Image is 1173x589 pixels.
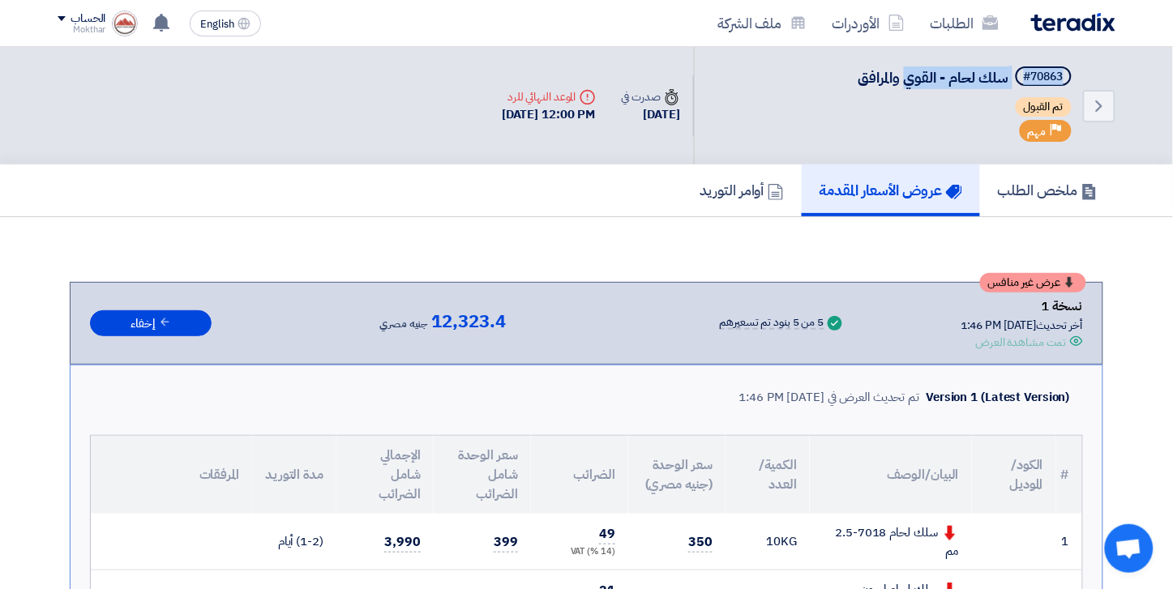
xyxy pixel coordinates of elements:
[599,524,615,544] span: 49
[112,11,138,36] img: logo_1715669661184.jpg
[200,19,234,30] span: English
[700,181,784,199] h5: أوامر التوريد
[71,12,105,26] div: الحساب
[726,514,810,570] td: KG
[726,436,810,514] th: الكمية/العدد
[720,317,824,330] div: 5 من 5 بنود تم تسعيرهم
[976,334,1067,351] div: تمت مشاهدة العرض
[502,105,596,124] div: [DATE] 12:00 PM
[1024,71,1064,83] div: #70863
[622,88,680,105] div: صدرت في
[988,277,1061,288] span: عرض غير منافس
[432,312,506,331] span: 12,323.4
[858,66,1075,89] h5: سلك لحام - القوي والمرافق
[58,25,105,34] div: Mokthar
[820,181,962,199] h5: عروض الأسعار المقدمة
[858,66,1009,88] span: سلك لحام - القوي والمرافق
[810,436,972,514] th: البيان/الوصف
[190,11,261,36] button: English
[628,436,726,514] th: سعر الوحدة (جنيه مصري)
[434,436,531,514] th: سعر الوحدة شامل الضرائب
[1028,124,1047,139] span: مهم
[766,532,781,550] span: 10
[739,388,920,407] div: تم تحديث العرض في [DATE] 1:46 PM
[820,4,918,42] a: الأوردرات
[1056,514,1082,570] td: 1
[252,514,336,570] td: (1-2) أيام
[91,436,252,514] th: المرفقات
[622,105,680,124] div: [DATE]
[1105,524,1154,573] a: Open chat
[531,436,628,514] th: الضرائب
[961,296,1083,317] div: نسخة 1
[961,317,1083,334] div: أخر تحديث [DATE] 1:46 PM
[998,181,1098,199] h5: ملخص الطلب
[704,4,820,42] a: ملف الشركة
[384,532,421,553] span: 3,990
[682,164,802,216] a: أوامر التوريد
[1016,97,1072,117] span: تم القبول
[379,314,428,334] span: جنيه مصري
[1056,436,1082,514] th: #
[1031,13,1115,32] img: Teradix logo
[544,545,615,559] div: (14 %) VAT
[802,164,980,216] a: عروض الأسعار المقدمة
[927,388,1070,407] div: Version 1 (Latest Version)
[336,436,434,514] th: الإجمالي شامل الضرائب
[252,436,336,514] th: مدة التوريد
[823,523,959,560] div: سلك لحام 7018-2.5 مم
[688,532,713,553] span: 350
[980,164,1115,216] a: ملخص الطلب
[502,88,596,105] div: الموعد النهائي للرد
[494,532,518,553] span: 399
[918,4,1012,42] a: الطلبات
[972,436,1056,514] th: الكود/الموديل
[90,310,212,337] button: إخفاء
